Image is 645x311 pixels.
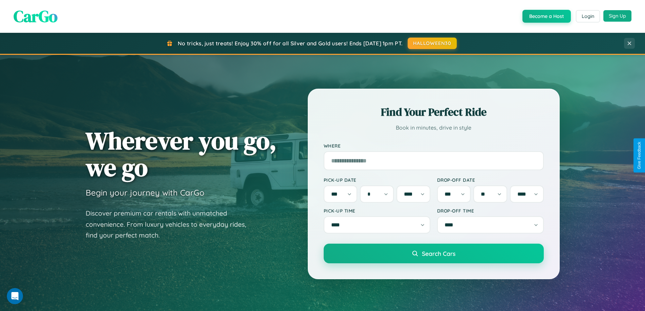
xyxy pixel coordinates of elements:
button: Sign Up [603,10,631,22]
label: Pick-up Date [324,177,430,183]
button: Login [576,10,600,22]
p: Discover premium car rentals with unmatched convenience. From luxury vehicles to everyday rides, ... [86,208,255,241]
span: Search Cars [422,250,455,257]
p: Book in minutes, drive in style [324,123,544,133]
button: Search Cars [324,244,544,263]
label: Drop-off Date [437,177,544,183]
div: Give Feedback [637,142,642,169]
label: Drop-off Time [437,208,544,214]
iframe: Intercom live chat [7,288,23,304]
label: Where [324,143,544,149]
label: Pick-up Time [324,208,430,214]
h1: Wherever you go, we go [86,127,277,181]
button: HALLOWEEN30 [408,38,457,49]
h2: Find Your Perfect Ride [324,105,544,119]
button: Become a Host [522,10,571,23]
h3: Begin your journey with CarGo [86,187,205,198]
span: No tricks, just treats! Enjoy 30% off for all Silver and Gold users! Ends [DATE] 1pm PT. [178,40,403,47]
span: CarGo [14,5,58,27]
